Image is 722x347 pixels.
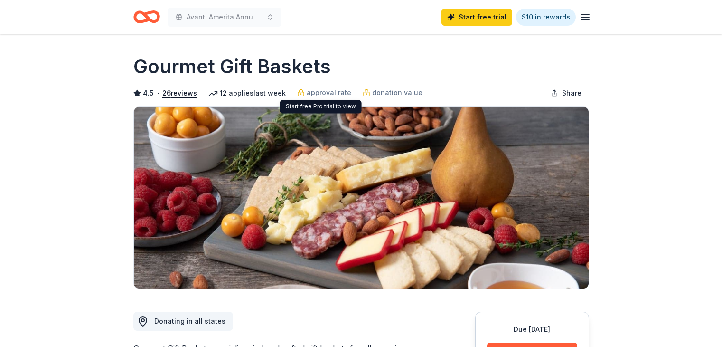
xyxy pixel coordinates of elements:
[143,87,154,99] span: 4.5
[363,87,422,98] a: donation value
[487,324,577,335] div: Due [DATE]
[133,53,331,80] h1: Gourmet Gift Baskets
[307,87,351,98] span: approval rate
[372,87,422,98] span: donation value
[154,317,225,325] span: Donating in all states
[133,6,160,28] a: Home
[543,84,589,103] button: Share
[280,100,362,113] div: Start free Pro trial to view
[156,89,159,97] span: •
[134,107,589,289] img: Image for Gourmet Gift Baskets
[162,87,197,99] button: 26reviews
[208,87,286,99] div: 12 applies last week
[562,87,581,99] span: Share
[516,9,576,26] a: $10 in rewards
[187,11,263,23] span: Avanti Amerita Annual Fundraiser
[297,87,351,98] a: approval rate
[441,9,512,26] a: Start free trial
[168,8,281,27] button: Avanti Amerita Annual Fundraiser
